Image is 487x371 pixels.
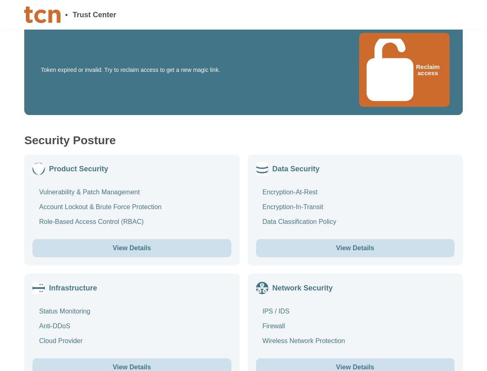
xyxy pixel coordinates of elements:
button: View Details [256,239,455,257]
div: IPS / IDS [263,307,290,316]
div: Network Security [272,284,333,292]
div: Anti-DDoS [39,322,70,330]
div: Account Lockout & Brute Force Protection [39,203,162,211]
span: • [65,11,68,18]
div: Data Classification Policy [263,218,337,226]
div: Vulnerability & Patch Management [39,188,140,196]
div: Status Monitoring [39,307,90,316]
div: Firewall [263,322,285,330]
div: Cloud Provider [39,337,83,345]
div: Wireless Network Protection [263,337,345,345]
button: View Details [32,239,231,257]
div: Encryption-In-Transit [263,203,323,211]
img: Company Banner [24,7,60,23]
div: Infrastructure [49,284,97,292]
span: Trust Center [73,11,116,18]
div: Role-Based Access Control (RBAC) [39,218,143,226]
div: Security Posture [24,135,116,146]
div: Data Security [272,165,320,173]
div: Product Security [49,165,108,173]
p: Token expired or invalid. Try to reclaim access to get a new magic link. [41,67,343,73]
div: Encryption-At-Rest [263,188,318,196]
button: Reclaim access [359,33,450,107]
